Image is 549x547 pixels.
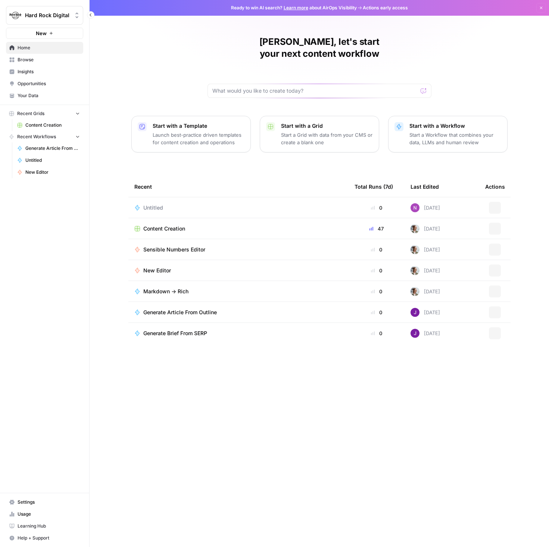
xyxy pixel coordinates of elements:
[25,157,80,164] span: Untitled
[355,204,399,211] div: 0
[9,9,22,22] img: Hard Rock Digital Logo
[25,145,80,152] span: Generate Article From Outline
[143,204,163,211] span: Untitled
[363,4,408,11] span: Actions early access
[36,30,47,37] span: New
[281,122,373,130] p: Start with a Grid
[25,12,70,19] span: Hard Rock Digital
[485,176,505,197] div: Actions
[208,36,431,60] h1: [PERSON_NAME], let's start your next content workflow
[134,204,343,211] a: Untitled
[355,330,399,337] div: 0
[134,176,343,197] div: Recent
[231,4,357,11] span: Ready to win AI search? about AirOps Visibility
[18,56,80,63] span: Browse
[6,108,83,119] button: Recent Grids
[143,225,185,232] span: Content Creation
[409,131,501,146] p: Start a Workflow that combines your data, LLMs and human review
[134,267,343,274] a: New Editor
[281,131,373,146] p: Start a Grid with data from your CMS or create a blank one
[153,131,244,146] p: Launch best-practice driven templates for content creation and operations
[6,66,83,78] a: Insights
[18,80,80,87] span: Opportunities
[143,309,217,316] span: Generate Article From Outline
[411,224,419,233] img: 8ncnxo10g0400pbc1985w40vk6v3
[411,176,439,197] div: Last Edited
[355,309,399,316] div: 0
[134,288,343,295] a: Markdown -> Rich
[134,330,343,337] a: Generate Brief From SERP
[411,245,440,254] div: [DATE]
[411,287,419,296] img: 8ncnxo10g0400pbc1985w40vk6v3
[143,330,207,337] span: Generate Brief From SERP
[18,523,80,529] span: Learning Hub
[18,44,80,51] span: Home
[411,308,440,317] div: [DATE]
[212,87,418,95] input: What would you like to create today?
[6,42,83,54] a: Home
[153,122,244,130] p: Start with a Template
[25,169,80,176] span: New Editor
[14,142,83,154] a: Generate Article From Outline
[17,133,56,140] span: Recent Workflows
[411,266,419,275] img: 8ncnxo10g0400pbc1985w40vk6v3
[409,122,501,130] p: Start with a Workflow
[134,309,343,316] a: Generate Article From Outline
[143,246,205,253] span: Sensible Numbers Editor
[6,496,83,508] a: Settings
[6,6,83,25] button: Workspace: Hard Rock Digital
[411,329,419,338] img: nj1ssy6o3lyd6ijko0eoja4aphzn
[411,203,440,212] div: [DATE]
[18,68,80,75] span: Insights
[355,246,399,253] div: 0
[355,225,399,232] div: 47
[388,116,508,152] button: Start with a WorkflowStart a Workflow that combines your data, LLMs and human review
[143,288,188,295] span: Markdown -> Rich
[14,166,83,178] a: New Editor
[17,110,44,117] span: Recent Grids
[411,266,440,275] div: [DATE]
[6,90,83,102] a: Your Data
[6,131,83,142] button: Recent Workflows
[134,246,343,253] a: Sensible Numbers Editor
[6,520,83,532] a: Learning Hub
[6,54,83,66] a: Browse
[411,224,440,233] div: [DATE]
[25,122,80,129] span: Content Creation
[143,267,171,274] span: New Editor
[14,119,83,131] a: Content Creation
[6,78,83,90] a: Opportunities
[134,225,343,232] a: Content Creation
[18,92,80,99] span: Your Data
[355,176,393,197] div: Total Runs (7d)
[411,245,419,254] img: 8ncnxo10g0400pbc1985w40vk6v3
[14,154,83,166] a: Untitled
[411,203,419,212] img: i23r1xo0cfkslokfnq6ad0n0tfrv
[6,532,83,544] button: Help + Support
[260,116,379,152] button: Start with a GridStart a Grid with data from your CMS or create a blank one
[284,5,308,10] a: Learn more
[131,116,251,152] button: Start with a TemplateLaunch best-practice driven templates for content creation and operations
[411,329,440,338] div: [DATE]
[18,511,80,517] span: Usage
[355,267,399,274] div: 0
[6,28,83,39] button: New
[18,499,80,506] span: Settings
[6,508,83,520] a: Usage
[411,308,419,317] img: nj1ssy6o3lyd6ijko0eoja4aphzn
[18,535,80,541] span: Help + Support
[355,288,399,295] div: 0
[411,287,440,296] div: [DATE]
